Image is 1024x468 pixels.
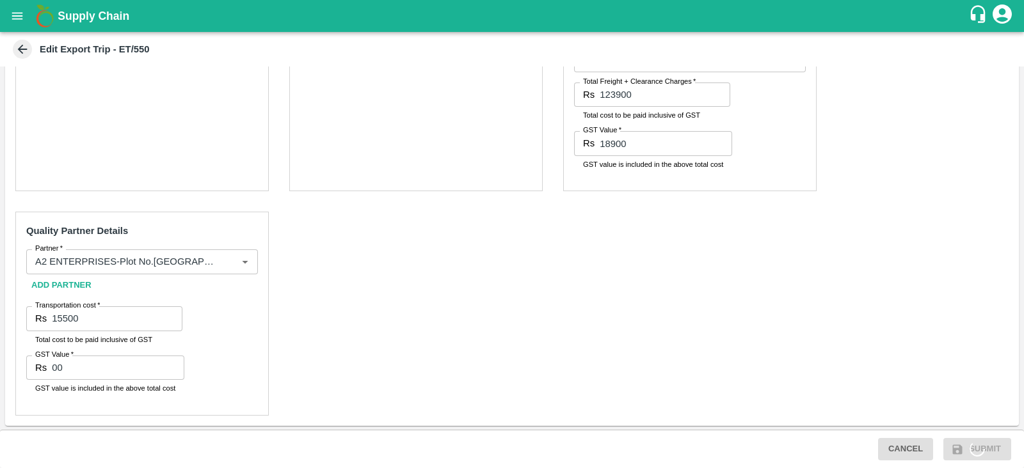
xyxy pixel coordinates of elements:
[35,244,63,254] label: Partner
[583,88,595,102] p: Rs
[35,311,47,325] p: Rs
[35,334,173,345] p: Total cost to be paid inclusive of GST
[991,3,1014,29] div: account of current user
[583,136,595,150] p: Rs
[26,226,128,236] strong: Quality Partner Details
[3,1,32,31] button: open drawer
[583,77,696,87] label: Total Freight + Clearance Charges
[26,274,97,297] button: Add Partner
[35,300,100,311] label: Transportation cost
[583,159,723,170] p: GST value is included in the above total cost
[583,109,721,121] p: Total cost to be paid inclusive of GST
[40,44,150,54] b: Edit Export Trip - ET/550
[35,350,74,360] label: GST Value
[35,382,175,394] p: GST value is included in the above total cost
[583,125,621,136] label: GST Value
[237,253,253,270] button: Open
[58,10,129,22] b: Supply Chain
[30,253,216,270] input: Select Partner
[52,355,184,380] input: GST Included in the above cost
[32,3,58,29] img: logo
[600,131,732,155] input: GST Included in the above cost
[968,4,991,27] div: customer-support
[58,7,968,25] a: Supply Chain
[35,361,47,375] p: Rs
